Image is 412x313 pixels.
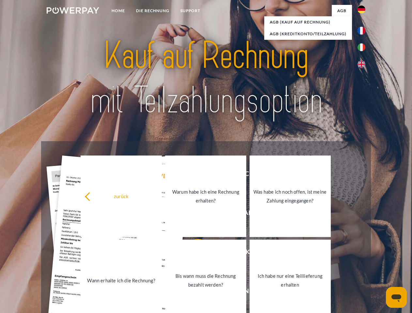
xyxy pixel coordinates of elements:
a: AGB (Kreditkonto/Teilzahlung) [264,28,352,40]
img: en [358,60,365,68]
a: Was habe ich noch offen, ist meine Zahlung eingegangen? [250,156,331,237]
div: Bis wann muss die Rechnung bezahlt werden? [169,272,242,289]
img: logo-powerpay-white.svg [47,7,99,14]
a: SUPPORT [175,5,206,17]
img: fr [358,27,365,35]
div: Wann erhalte ich die Rechnung? [84,276,158,285]
a: AGB (Kauf auf Rechnung) [264,16,352,28]
iframe: Schaltfläche zum Öffnen des Messaging-Fensters [386,287,407,308]
a: agb [332,5,352,17]
div: Warum habe ich eine Rechnung erhalten? [169,187,242,205]
img: de [358,6,365,13]
div: Was habe ich noch offen, ist meine Zahlung eingegangen? [253,187,327,205]
img: it [358,43,365,51]
img: title-powerpay_de.svg [62,31,350,125]
div: zurück [84,192,158,201]
a: DIE RECHNUNG [130,5,175,17]
div: Ich habe nur eine Teillieferung erhalten [253,272,327,289]
a: Home [106,5,130,17]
